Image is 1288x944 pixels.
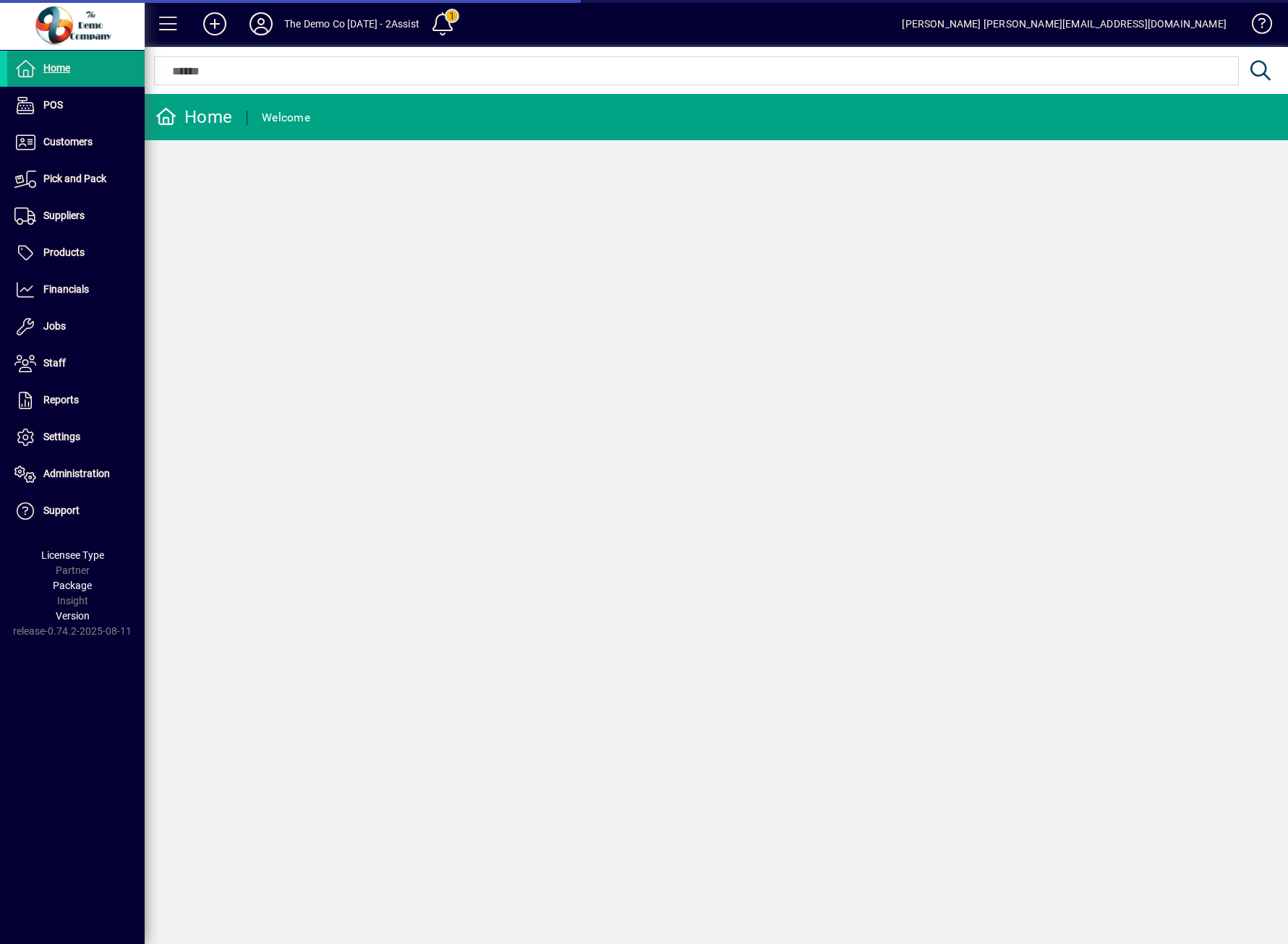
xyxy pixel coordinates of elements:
[7,346,145,382] a: Staff
[43,62,70,74] span: Home
[41,549,104,561] span: Licensee Type
[43,173,106,184] span: Pick and Pack
[43,431,80,442] span: Settings
[43,99,63,111] span: POS
[155,106,232,129] div: Home
[1241,3,1270,50] a: Knowledge Base
[7,382,145,419] a: Reports
[7,493,145,529] a: Support
[43,210,85,221] span: Suppliers
[902,12,1227,35] div: [PERSON_NAME] [PERSON_NAME][EMAIL_ADDRESS][DOMAIN_NAME]
[7,198,145,234] a: Suppliers
[43,246,85,258] span: Products
[7,87,145,124] a: POS
[262,106,310,129] div: Welcome
[43,357,66,369] span: Staff
[43,320,66,332] span: Jobs
[43,505,80,516] span: Support
[7,272,145,308] a: Financials
[56,610,90,622] span: Version
[43,394,79,406] span: Reports
[7,309,145,345] a: Jobs
[43,468,110,479] span: Administration
[284,12,419,35] div: The Demo Co [DATE] - 2Assist
[238,11,284,37] button: Profile
[7,161,145,197] a: Pick and Pack
[7,456,145,492] a: Administration
[7,124,145,160] a: Customers
[53,580,92,591] span: Package
[192,11,238,37] button: Add
[7,235,145,271] a: Products
[43,136,93,147] span: Customers
[7,419,145,455] a: Settings
[43,283,89,295] span: Financials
